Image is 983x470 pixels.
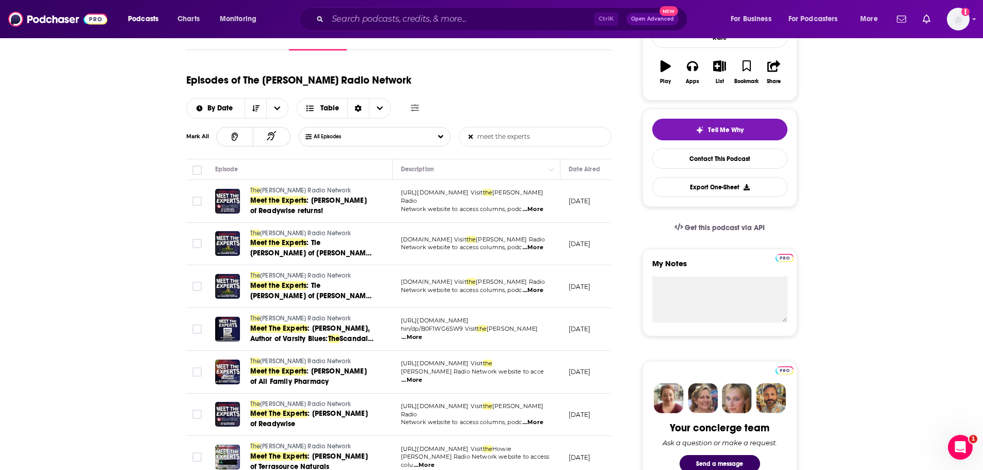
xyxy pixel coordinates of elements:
button: open menu [723,11,784,27]
span: The [250,230,261,237]
button: open menu [213,11,270,27]
span: [PERSON_NAME] Radio [476,236,545,243]
a: Meet The Experts: [PERSON_NAME], Author of Varsity Blues:TheScandal Within [250,323,374,344]
div: List [716,78,724,85]
span: 1 [969,435,977,443]
span: ...More [401,376,422,384]
a: The[PERSON_NAME] Radio Network [250,314,374,323]
span: New [659,6,678,16]
span: : [PERSON_NAME] of Readywise [250,409,368,428]
a: The[PERSON_NAME] Radio Network [250,229,374,238]
button: open menu [782,11,853,27]
span: All Episodes [314,134,362,140]
iframe: Intercom live chat [948,435,973,460]
div: Apps [686,78,699,85]
button: List [706,54,733,91]
button: tell me why sparkleTell Me Why [652,119,787,140]
span: Meet The Experts [250,409,308,418]
span: Toggle select row [192,452,202,462]
span: The [250,358,261,365]
span: Get this podcast via API [685,223,765,232]
svg: Add a profile image [961,8,970,16]
span: The [250,443,261,450]
span: Podcasts [128,12,158,26]
div: Sort Direction [347,99,369,118]
button: open menu [853,11,891,27]
span: Charts [178,12,200,26]
img: Sydney Profile [654,383,684,413]
button: Choose View [297,98,391,119]
span: More [860,12,878,26]
span: [DOMAIN_NAME] Visit [401,236,466,243]
a: Meet the Experts: Tie [PERSON_NAME] of [PERSON_NAME] Capital [250,238,374,258]
span: ...More [523,244,543,252]
a: The[PERSON_NAME] Radio Network [250,400,374,409]
span: [PERSON_NAME] Radio Network [260,187,351,194]
span: [PERSON_NAME] Radio Network [260,443,351,450]
span: Network website to access columns, podc [401,205,522,213]
span: the [483,360,493,367]
span: : [PERSON_NAME], Author of Varsity Blues: [250,324,370,343]
p: [DATE] [569,197,591,205]
span: Meet The Experts [250,324,308,333]
span: [PERSON_NAME] Radio Network website to acce [401,368,544,375]
span: [PERSON_NAME] [487,325,538,332]
a: Show notifications dropdown [893,10,910,28]
a: The[PERSON_NAME] Radio Network [250,357,374,366]
span: Toggle select row [192,239,202,248]
a: The[PERSON_NAME] Radio Network [250,271,374,281]
div: Episode [215,163,238,175]
img: Podchaser Pro [776,366,794,375]
span: Toggle select row [192,325,202,334]
button: Share [760,54,787,91]
span: Table [320,105,339,112]
span: ...More [523,205,543,214]
span: Logged in as gabrielle.gantz [947,8,970,30]
button: Export One-Sheet [652,177,787,197]
button: open menu [121,11,172,27]
span: Open Advanced [631,17,674,22]
a: Show notifications dropdown [918,10,934,28]
span: [PERSON_NAME] Radio [476,278,545,285]
span: [PERSON_NAME] Radio Network [260,358,351,365]
a: Credits96 [406,27,447,51]
span: Toggle select row [192,410,202,419]
a: Lists1 [461,27,487,51]
span: the [466,278,476,285]
a: Meet the Experts: [PERSON_NAME] of All Family Pharmacy [250,366,374,387]
a: The[PERSON_NAME] Radio Network [250,442,374,451]
div: Description [401,163,434,175]
span: [PERSON_NAME] Radio Network [260,400,351,408]
span: The [250,187,261,194]
button: open menu [266,99,288,118]
span: hin/dp/B0F1WG6SW9 Visit [401,325,477,332]
span: Meet The Experts [250,452,308,461]
img: Podchaser Pro [776,254,794,262]
span: ...More [401,333,422,342]
span: Ctrl K [594,12,618,26]
a: Get this podcast via API [666,215,773,240]
a: Podchaser - Follow, Share and Rate Podcasts [8,9,107,29]
span: [URL][DOMAIN_NAME] Visit [401,360,483,367]
span: Toggle select row [192,367,202,377]
div: Ask a question or make a request. [663,439,777,447]
span: the [466,236,476,243]
a: Pro website [776,365,794,375]
span: [PERSON_NAME] Radio Network [260,230,351,237]
img: Barbara Profile [688,383,718,413]
input: Search podcasts, credits, & more... [328,11,594,27]
span: [PERSON_NAME] Radio [401,189,544,204]
span: The [250,400,261,408]
a: The[PERSON_NAME] Radio Network [250,186,374,196]
button: Open AdvancedNew [626,13,679,25]
div: Bookmark [734,78,759,85]
button: Column Actions [545,164,558,176]
button: Sort Direction [245,99,266,118]
img: tell me why sparkle [696,126,704,134]
span: [URL][DOMAIN_NAME] Visit [401,189,483,196]
span: Howie [492,445,511,452]
span: Toggle select row [192,197,202,206]
span: For Podcasters [788,12,838,26]
a: Meet the Experts: [PERSON_NAME] of Readywise returns! [250,196,374,216]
